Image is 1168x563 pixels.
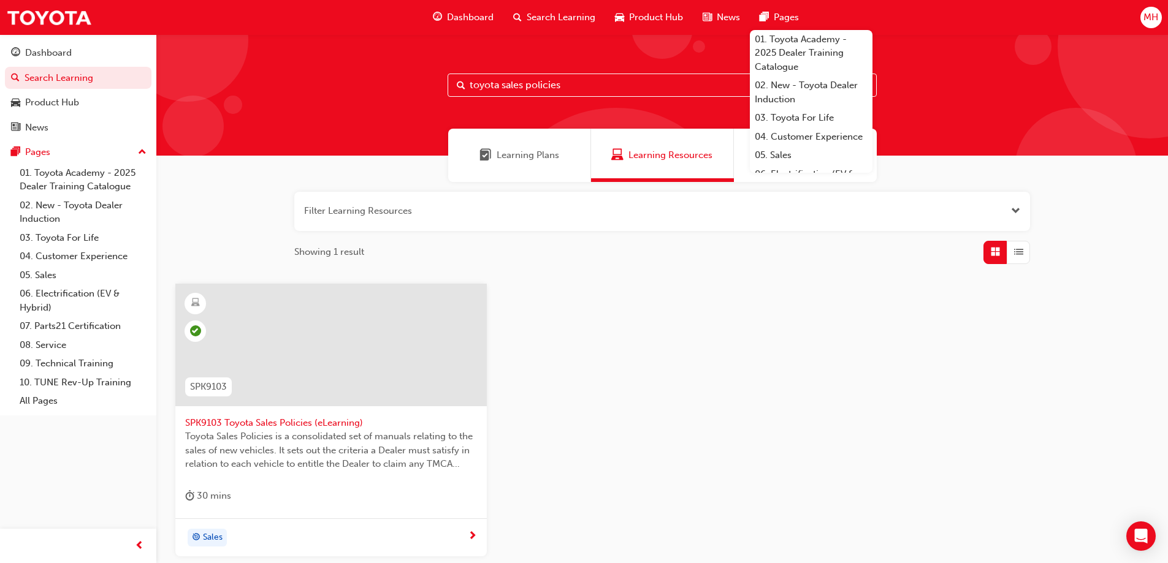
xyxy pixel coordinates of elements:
a: Learning ResourcesLearning Resources [591,129,734,182]
span: car-icon [11,97,20,108]
a: 08. Service [15,336,151,355]
span: news-icon [11,123,20,134]
div: Dashboard [25,46,72,60]
a: SessionsSessions [734,129,877,182]
span: prev-icon [135,538,144,554]
span: search-icon [11,73,20,84]
a: 04. Customer Experience [750,127,872,146]
span: target-icon [192,530,200,546]
img: Trak [6,4,92,31]
span: next-icon [468,531,477,542]
div: Open Intercom Messenger [1126,521,1156,551]
div: News [25,121,48,135]
span: Search [457,78,465,93]
span: pages-icon [760,10,769,25]
button: DashboardSearch LearningProduct HubNews [5,39,151,141]
a: 04. Customer Experience [15,247,151,266]
span: learningResourceType_ELEARNING-icon [191,295,200,311]
button: Open the filter [1011,204,1020,218]
div: Product Hub [25,96,79,110]
div: 30 mins [185,488,231,504]
span: news-icon [703,10,712,25]
span: pages-icon [11,147,20,158]
span: Search Learning [527,10,595,25]
span: List [1014,245,1023,259]
a: 06. Electrification (EV & Hybrid) [15,284,151,317]
span: Learning Resources [611,148,624,162]
a: 09. Technical Training [15,354,151,373]
a: 05. Sales [15,266,151,285]
span: Pages [774,10,799,25]
a: 01. Toyota Academy - 2025 Dealer Training Catalogue [15,164,151,196]
a: 02. New - Toyota Dealer Induction [15,196,151,229]
span: guage-icon [11,48,20,59]
a: car-iconProduct Hub [605,5,693,30]
a: News [5,116,151,139]
div: Pages [25,145,50,159]
a: 05. Sales [750,146,872,165]
span: guage-icon [433,10,442,25]
a: news-iconNews [693,5,750,30]
span: Sales [203,531,223,545]
a: 03. Toyota For Life [15,229,151,247]
a: 07. Parts21 Certification [15,317,151,336]
a: All Pages [15,391,151,410]
a: pages-iconPages [750,5,809,30]
a: 03. Toyota For Life [750,108,872,127]
span: SPK9103 [190,380,227,394]
span: Learning Plans [479,148,492,162]
span: search-icon [513,10,522,25]
a: SPK9103SPK9103 Toyota Sales Policies (eLearning)Toyota Sales Policies is a consolidated set of ma... [175,284,487,557]
button: Pages [5,141,151,164]
a: Dashboard [5,42,151,64]
span: up-icon [138,145,147,161]
span: Dashboard [447,10,494,25]
a: Learning PlansLearning Plans [448,129,591,182]
span: Product Hub [629,10,683,25]
span: SPK9103 Toyota Sales Policies (eLearning) [185,416,477,430]
a: search-iconSearch Learning [503,5,605,30]
span: Showing 1 result [294,245,364,259]
a: 01. Toyota Academy - 2025 Dealer Training Catalogue [750,30,872,77]
span: Learning Resources [628,148,712,162]
input: Search... [448,74,877,97]
a: 02. New - Toyota Dealer Induction [750,76,872,108]
span: learningRecordVerb_COMPLETE-icon [190,325,201,336]
span: Toyota Sales Policies is a consolidated set of manuals relating to the sales of new vehicles. It ... [185,429,477,471]
span: duration-icon [185,488,194,504]
a: 10. TUNE Rev-Up Training [15,373,151,392]
span: News [717,10,740,25]
span: Learning Plans [497,148,559,162]
a: Search Learning [5,67,151,89]
a: Product Hub [5,91,151,114]
span: MH [1143,10,1158,25]
button: MH [1140,7,1162,28]
span: car-icon [615,10,624,25]
a: 06. Electrification (EV & Hybrid) [750,165,872,197]
span: Grid [991,245,1000,259]
a: guage-iconDashboard [423,5,503,30]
